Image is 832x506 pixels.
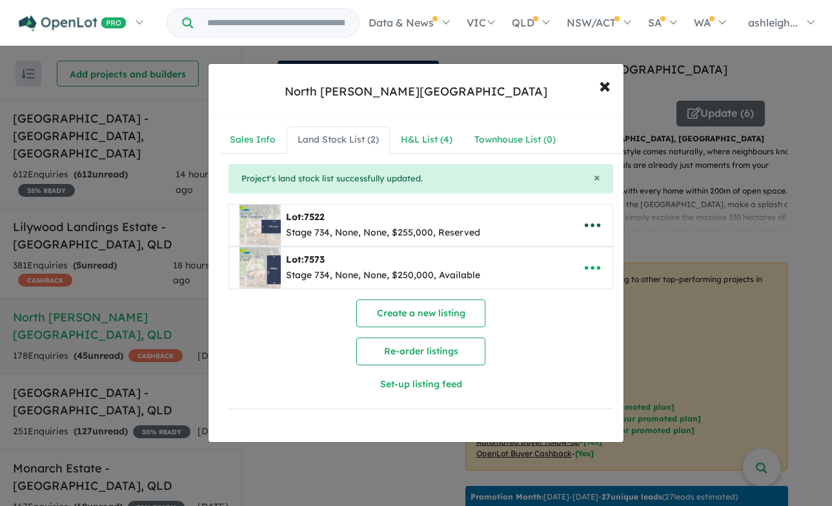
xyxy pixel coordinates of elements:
[356,338,485,365] button: Re-order listings
[304,254,325,265] span: 7573
[196,9,356,37] input: Try estate name, suburb, builder or developer
[325,370,517,398] button: Set-up listing feed
[286,211,325,223] b: Lot:
[239,205,281,246] img: North%20Shore%20-%20Burdell%20-%20Lot%207522___1753138549.png
[230,132,276,148] div: Sales Info
[286,254,325,265] b: Lot:
[286,225,480,241] div: Stage 734, None, None, $255,000, Reserved
[19,15,127,32] img: Openlot PRO Logo White
[286,268,480,283] div: Stage 734, None, None, $250,000, Available
[401,132,452,148] div: H&L List ( 4 )
[356,299,485,327] button: Create a new listing
[304,211,325,223] span: 7522
[748,16,798,29] span: ashleigh...
[228,164,613,194] div: Project's land stock list successfully updated.
[298,132,379,148] div: Land Stock List ( 2 )
[474,132,556,148] div: Townhouse List ( 0 )
[599,71,611,99] span: ×
[285,83,547,100] div: North [PERSON_NAME][GEOGRAPHIC_DATA]
[239,247,281,288] img: North%20Shore%20-%20Burdell%20-%20Lot%207573___1754446830.png
[594,170,600,185] span: ×
[594,172,600,183] button: Close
